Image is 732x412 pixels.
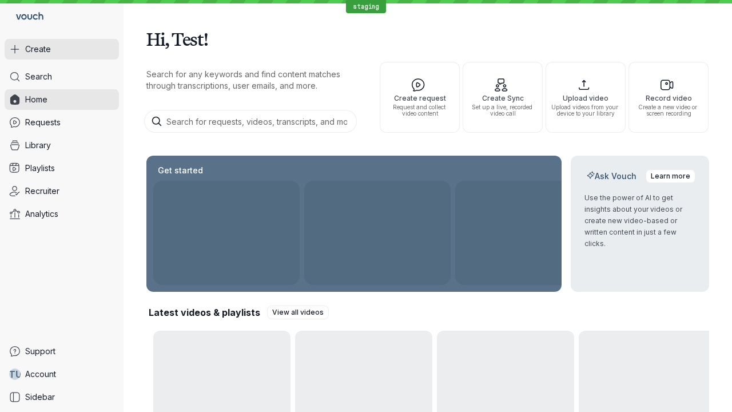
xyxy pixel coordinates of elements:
span: Learn more [651,171,690,182]
button: Record videoCreate a new video or screen recording [628,62,709,133]
span: Request and collect video content [385,104,455,117]
h1: Hi, Test! [146,23,709,55]
p: Search for any keywords and find content matches through transcriptions, user emails, and more. [146,69,359,92]
span: Account [25,369,56,380]
button: Create SyncSet up a live, recorded video call [463,62,543,133]
a: Analytics [5,204,119,224]
span: Create a new video or screen recording [634,104,703,117]
a: TUAccount [5,364,119,385]
button: Upload videoUpload videos from your device to your library [546,62,626,133]
span: Playlists [25,163,55,174]
button: Create requestRequest and collect video content [380,62,460,133]
a: Sidebar [5,387,119,407]
a: Search [5,66,119,87]
a: Home [5,89,119,110]
a: Support [5,341,119,362]
button: Create [5,39,119,60]
input: Search for requests, videos, transcripts, and more... [144,110,357,133]
span: Upload videos from your device to your library [551,104,620,117]
span: Create Sync [468,94,538,102]
span: View all videos [272,307,324,318]
a: Go to homepage [5,5,48,30]
span: Set up a live, recorded video call [468,104,538,117]
span: Upload video [551,94,620,102]
h2: Ask Vouch [584,171,639,182]
span: T [9,369,15,380]
a: Learn more [646,169,695,183]
span: Analytics [25,208,58,220]
h2: Get started [156,165,205,176]
a: Playlists [5,158,119,179]
span: U [15,369,22,380]
span: Recruiter [25,185,59,197]
a: Requests [5,112,119,133]
p: Use the power of AI to get insights about your videos or create new video-based or written conten... [584,192,695,249]
h2: Latest videos & playlists [149,306,260,319]
a: View all videos [267,306,329,319]
a: Library [5,135,119,156]
span: Requests [25,117,61,128]
span: Create request [385,94,455,102]
span: Support [25,346,55,357]
span: Create [25,43,51,55]
span: Sidebar [25,391,55,403]
span: Home [25,94,47,105]
span: Search [25,71,52,82]
span: Record video [634,94,703,102]
span: Library [25,140,51,151]
a: Recruiter [5,181,119,201]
